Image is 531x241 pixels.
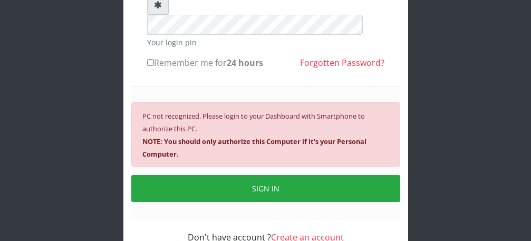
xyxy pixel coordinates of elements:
small: Your login pin [147,37,384,48]
b: NOTE: You should only authorize this Computer if it's your Personal Computer. [142,137,366,159]
button: SIGN IN [131,175,400,202]
input: Remember me for24 hours [147,59,154,66]
small: PC not recognized. Please login to your Dashboard with Smartphone to authorize this PC. [142,111,366,159]
a: Forgotten Password? [300,57,384,69]
label: Remember me for [147,56,263,69]
b: 24 hours [227,57,263,69]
